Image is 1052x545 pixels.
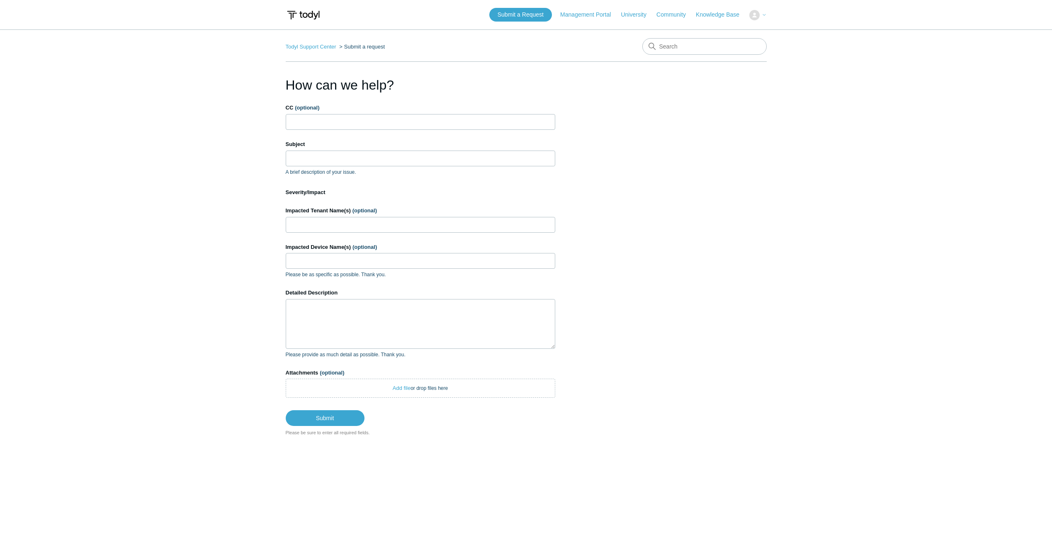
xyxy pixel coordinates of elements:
li: Todyl Support Center [286,44,338,50]
span: (optional) [320,370,344,376]
h1: How can we help? [286,75,555,95]
li: Submit a request [338,44,385,50]
p: Please be as specific as possible. Thank you. [286,271,555,278]
label: CC [286,104,555,112]
p: Please provide as much detail as possible. Thank you. [286,351,555,358]
a: Management Portal [560,10,619,19]
label: Severity/Impact [286,188,555,197]
a: Submit a Request [489,8,552,22]
span: (optional) [352,207,377,214]
label: Detailed Description [286,289,555,297]
label: Subject [286,140,555,148]
label: Impacted Tenant Name(s) [286,207,555,215]
p: A brief description of your issue. [286,168,555,176]
label: Impacted Device Name(s) [286,243,555,251]
a: Community [656,10,694,19]
a: Todyl Support Center [286,44,336,50]
input: Search [642,38,767,55]
span: (optional) [295,105,319,111]
span: (optional) [352,244,377,250]
input: Submit [286,410,364,426]
div: Please be sure to enter all required fields. [286,429,555,436]
label: Attachments [286,369,555,377]
a: University [621,10,654,19]
img: Todyl Support Center Help Center home page [286,7,321,23]
a: Knowledge Base [696,10,748,19]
